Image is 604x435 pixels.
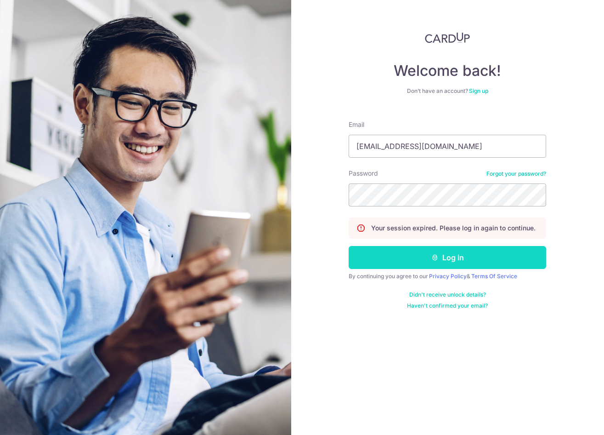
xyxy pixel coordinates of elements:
h4: Welcome back! [349,62,546,80]
div: By continuing you agree to our & [349,273,546,280]
a: Sign up [469,87,488,94]
a: Forgot your password? [486,170,546,177]
a: Terms Of Service [471,273,517,280]
a: Didn't receive unlock details? [409,291,486,298]
label: Password [349,169,378,178]
div: Don’t have an account? [349,87,546,95]
img: CardUp Logo [425,32,470,43]
label: Email [349,120,364,129]
a: Privacy Policy [429,273,467,280]
p: Your session expired. Please log in again to continue. [371,223,536,233]
input: Enter your Email [349,135,546,158]
button: Log in [349,246,546,269]
a: Haven't confirmed your email? [407,302,488,309]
